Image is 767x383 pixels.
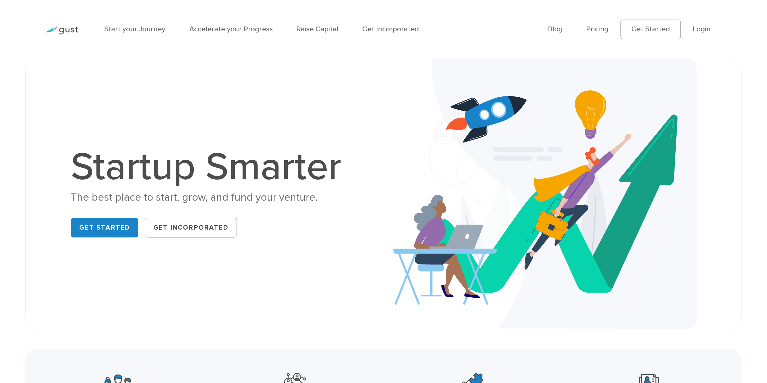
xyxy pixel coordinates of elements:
a: Get Started [621,20,681,39]
div: The best place to start, grow, and fund your venture. [71,190,352,205]
a: Get Incorporated [362,25,419,33]
h1: Startup Smarter [71,147,352,187]
a: Start your Journey [104,25,165,33]
img: Gust Logo [45,27,78,35]
a: Get Started [71,218,138,237]
a: Pricing [586,25,608,33]
img: Startup Smarter Hero [393,59,697,329]
a: Login [693,25,711,33]
a: Raise Capital [296,25,338,33]
a: Get Incorporated [145,218,237,237]
a: Blog [548,25,563,33]
a: Accelerate your Progress [189,25,273,33]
